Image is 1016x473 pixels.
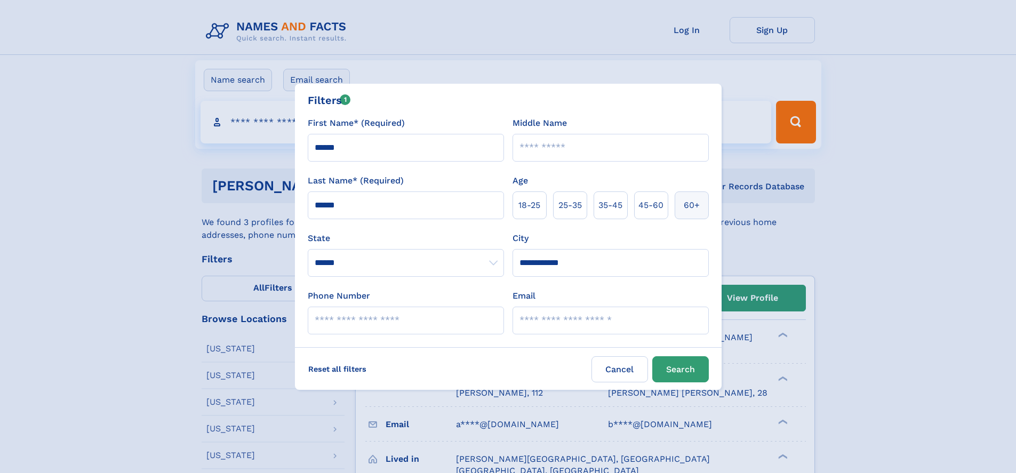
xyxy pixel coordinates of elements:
[598,199,622,212] span: 35‑45
[652,356,709,382] button: Search
[308,117,405,130] label: First Name* (Required)
[513,174,528,187] label: Age
[513,117,567,130] label: Middle Name
[308,92,351,108] div: Filters
[308,174,404,187] label: Last Name* (Required)
[308,232,504,245] label: State
[638,199,663,212] span: 45‑60
[513,232,529,245] label: City
[308,290,370,302] label: Phone Number
[591,356,648,382] label: Cancel
[518,199,540,212] span: 18‑25
[558,199,582,212] span: 25‑35
[684,199,700,212] span: 60+
[513,290,535,302] label: Email
[301,356,373,382] label: Reset all filters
